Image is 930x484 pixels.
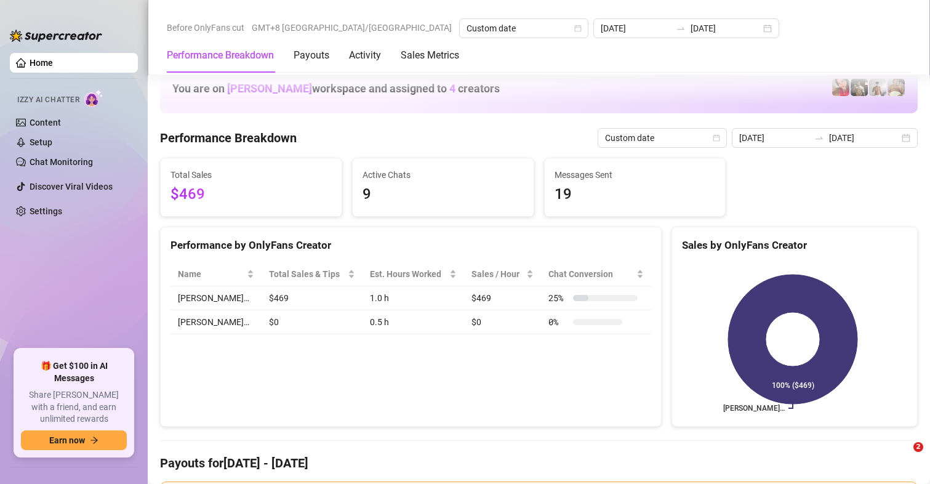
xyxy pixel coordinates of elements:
a: Home [30,58,53,68]
a: Chat Monitoring [30,157,93,167]
img: Vanessa [832,79,849,96]
span: 4 [449,82,455,95]
input: Start date [739,131,809,145]
td: [PERSON_NAME]… [170,286,262,310]
span: 19 [555,183,716,206]
input: End date [829,131,899,145]
div: Sales by OnlyFans Creator [682,237,907,254]
span: calendar [713,134,720,142]
div: Performance by OnlyFans Creator [170,237,651,254]
h4: Performance Breakdown [160,129,297,147]
iframe: Intercom live chat [888,442,918,472]
a: Content [30,118,61,127]
img: logo-BBDzfeDw.svg [10,30,102,42]
th: Total Sales & Tips [262,262,363,286]
td: $0 [464,310,541,334]
div: Activity [349,48,381,63]
h4: Payouts for [DATE] - [DATE] [160,454,918,472]
th: Sales / Hour [464,262,541,286]
span: swap-right [814,133,824,143]
span: 9 [363,183,524,206]
input: Start date [601,22,671,35]
div: Sales Metrics [401,48,459,63]
td: [PERSON_NAME]… [170,310,262,334]
input: End date [691,22,761,35]
span: $469 [170,183,332,206]
span: 0 % [548,315,568,329]
span: 🎁 Get $100 in AI Messages [21,360,127,384]
td: $469 [262,286,363,310]
td: $0 [262,310,363,334]
span: 2 [913,442,923,452]
img: aussieboy_j [869,79,886,96]
span: Share [PERSON_NAME] with a friend, and earn unlimited rewards [21,389,127,426]
span: Before OnlyFans cut [167,18,244,37]
th: Chat Conversion [541,262,651,286]
span: arrow-right [90,436,98,445]
div: Payouts [294,48,329,63]
div: Performance Breakdown [167,48,274,63]
span: calendar [574,25,582,32]
span: Name [178,267,244,281]
a: Discover Viral Videos [30,182,113,192]
text: [PERSON_NAME]… [723,404,785,413]
span: Sales / Hour [471,267,524,281]
a: Settings [30,206,62,216]
span: Izzy AI Chatter [17,94,79,106]
span: Total Sales [170,168,332,182]
span: Custom date [605,129,720,147]
span: Total Sales & Tips [269,267,345,281]
span: Chat Conversion [548,267,634,281]
span: to [814,133,824,143]
span: Custom date [467,19,581,38]
span: to [676,23,686,33]
button: Earn nowarrow-right [21,430,127,450]
span: swap-right [676,23,686,33]
div: Est. Hours Worked [370,267,447,281]
img: Aussieboy_jfree [888,79,905,96]
td: 0.5 h [363,310,464,334]
span: Active Chats [363,168,524,182]
span: Messages Sent [555,168,716,182]
span: [PERSON_NAME] [227,82,312,95]
a: Setup [30,137,52,147]
img: AI Chatter [84,89,103,107]
th: Name [170,262,262,286]
td: 1.0 h [363,286,464,310]
h1: You are on workspace and assigned to creators [172,82,500,95]
span: Earn now [49,435,85,445]
td: $469 [464,286,541,310]
img: Tony [851,79,868,96]
span: GMT+8 [GEOGRAPHIC_DATA]/[GEOGRAPHIC_DATA] [252,18,452,37]
span: 25 % [548,291,568,305]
